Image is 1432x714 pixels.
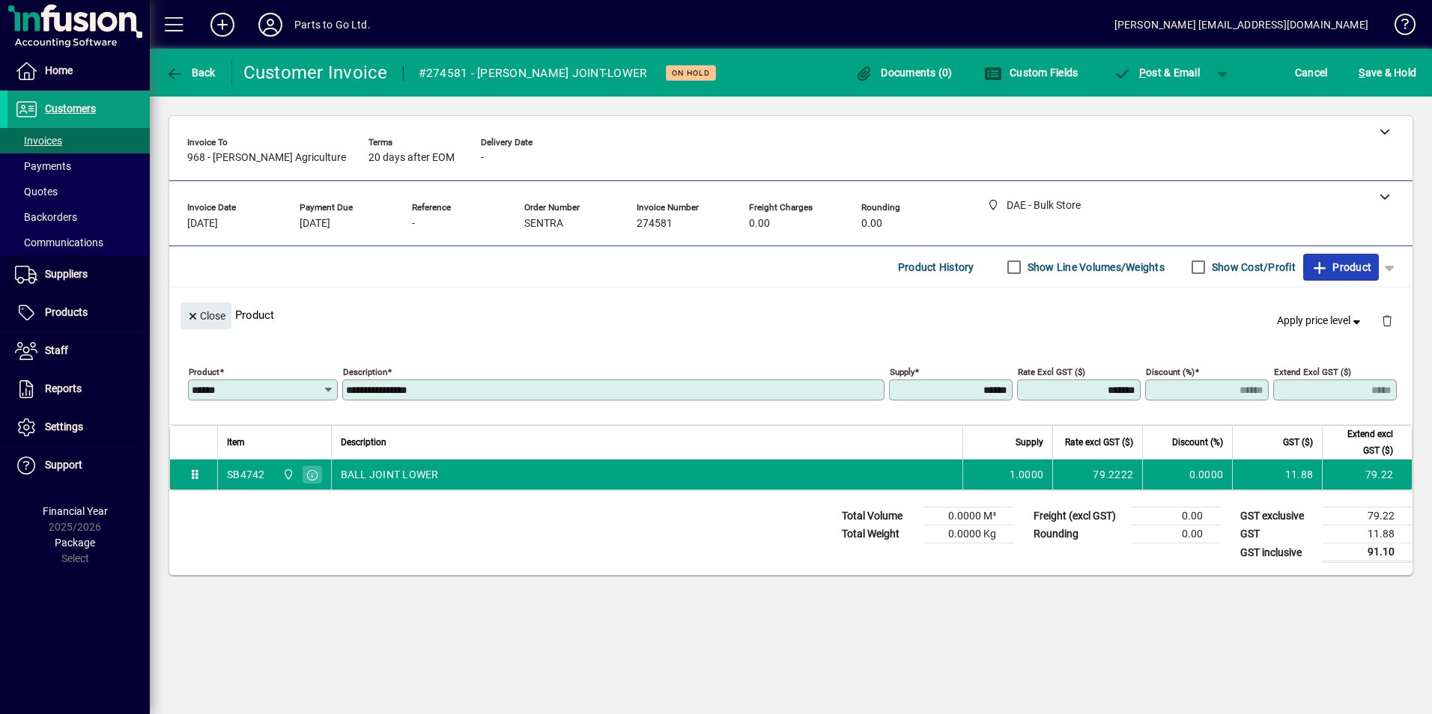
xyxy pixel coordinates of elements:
[1172,434,1223,451] span: Discount (%)
[861,218,882,230] span: 0.00
[749,218,770,230] span: 0.00
[45,268,88,280] span: Suppliers
[1114,13,1368,37] div: [PERSON_NAME] [EMAIL_ADDRESS][DOMAIN_NAME]
[177,308,235,322] app-page-header-button: Close
[1062,467,1133,482] div: 79.2222
[15,160,71,172] span: Payments
[1359,67,1365,79] span: S
[1233,543,1323,562] td: GST inclusive
[1025,260,1165,275] label: Show Line Volumes/Weights
[45,382,82,394] span: Reports
[1233,507,1323,525] td: GST exclusive
[1142,460,1232,489] td: 0.0000
[7,447,150,484] a: Support
[1026,525,1131,543] td: Rounding
[1291,59,1332,86] button: Cancel
[227,434,245,451] span: Item
[43,505,108,517] span: Financial Year
[1303,254,1379,281] button: Product
[481,152,484,164] span: -
[1131,507,1221,525] td: 0.00
[279,466,296,483] span: DAE - Bulk Store
[187,152,346,164] span: 968 - [PERSON_NAME] Agriculture
[1274,367,1351,377] mat-label: Extend excl GST ($)
[294,13,371,37] div: Parts to Go Ltd.
[1323,543,1413,562] td: 91.10
[1010,467,1044,482] span: 1.0000
[924,507,1014,525] td: 0.0000 M³
[1359,61,1416,85] span: ave & Hold
[341,434,386,451] span: Description
[890,367,914,377] mat-label: Supply
[15,211,77,223] span: Backorders
[341,467,439,482] span: BALL JOINT LOWER
[45,306,88,318] span: Products
[980,59,1082,86] button: Custom Fields
[1065,434,1133,451] span: Rate excl GST ($)
[45,421,83,433] span: Settings
[45,64,73,76] span: Home
[1369,314,1405,327] app-page-header-button: Delete
[1018,367,1085,377] mat-label: Rate excl GST ($)
[1383,3,1413,52] a: Knowledge Base
[1016,434,1043,451] span: Supply
[1232,460,1322,489] td: 11.88
[7,256,150,293] a: Suppliers
[162,59,219,86] button: Back
[300,218,330,230] span: [DATE]
[412,218,415,230] span: -
[672,68,710,78] span: On hold
[55,537,95,549] span: Package
[343,367,387,377] mat-label: Description
[1369,302,1405,338] button: Delete
[1322,460,1412,489] td: 79.22
[1283,434,1313,451] span: GST ($)
[7,128,150,153] a: Invoices
[834,525,924,543] td: Total Weight
[7,179,150,204] a: Quotes
[419,61,648,85] div: #274581 - [PERSON_NAME] JOINT-LOWER
[852,59,956,86] button: Documents (0)
[855,67,953,79] span: Documents (0)
[227,467,265,482] div: SB4742
[7,409,150,446] a: Settings
[1311,255,1371,279] span: Product
[15,186,58,198] span: Quotes
[189,367,219,377] mat-label: Product
[1295,61,1328,85] span: Cancel
[7,52,150,90] a: Home
[187,218,218,230] span: [DATE]
[7,370,150,408] a: Reports
[7,332,150,370] a: Staff
[45,459,82,471] span: Support
[1355,59,1420,86] button: Save & Hold
[180,302,231,329] button: Close
[7,204,150,230] a: Backorders
[1323,507,1413,525] td: 79.22
[1209,260,1296,275] label: Show Cost/Profit
[45,344,68,356] span: Staff
[1332,426,1393,459] span: Extend excl GST ($)
[45,103,96,115] span: Customers
[892,254,980,281] button: Product History
[7,153,150,179] a: Payments
[1233,525,1323,543] td: GST
[1131,525,1221,543] td: 0.00
[924,525,1014,543] td: 0.0000 Kg
[7,294,150,332] a: Products
[15,237,103,248] span: Communications
[1113,67,1200,79] span: ost & Email
[1139,67,1146,79] span: P
[150,59,232,86] app-page-header-button: Back
[1146,367,1195,377] mat-label: Discount (%)
[1026,507,1131,525] td: Freight (excl GST)
[166,67,216,79] span: Back
[524,218,563,230] span: SENTRA
[834,507,924,525] td: Total Volume
[1105,59,1207,86] button: Post & Email
[7,230,150,255] a: Communications
[186,304,225,329] span: Close
[198,11,246,38] button: Add
[243,61,388,85] div: Customer Invoice
[169,287,1413,342] div: Product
